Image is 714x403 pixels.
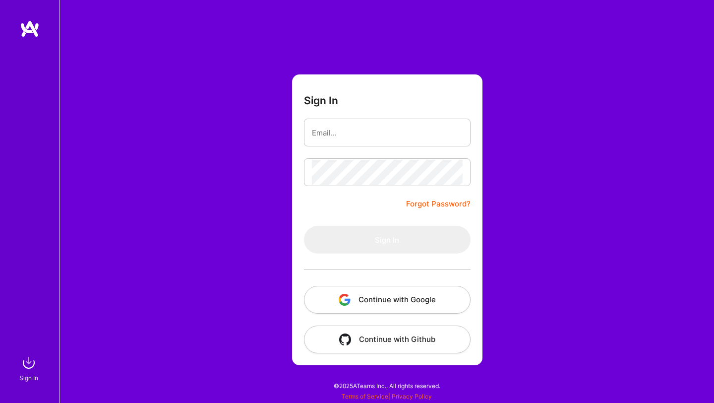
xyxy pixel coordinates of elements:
[304,326,471,353] button: Continue with Github
[312,120,463,145] input: Email...
[20,20,40,38] img: logo
[19,353,39,373] img: sign in
[339,334,351,345] img: icon
[392,393,432,400] a: Privacy Policy
[304,94,338,107] h3: Sign In
[304,226,471,254] button: Sign In
[406,198,471,210] a: Forgot Password?
[59,373,714,398] div: © 2025 ATeams Inc., All rights reserved.
[342,393,388,400] a: Terms of Service
[342,393,432,400] span: |
[21,353,39,383] a: sign inSign In
[339,294,351,306] img: icon
[304,286,471,314] button: Continue with Google
[19,373,38,383] div: Sign In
